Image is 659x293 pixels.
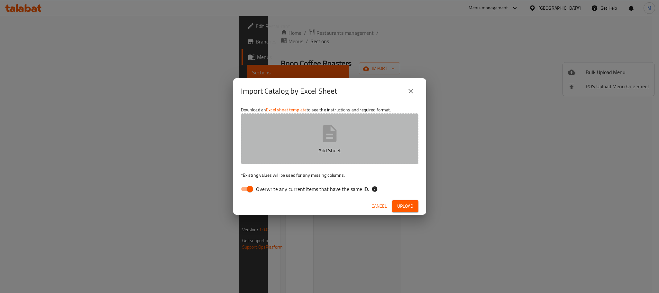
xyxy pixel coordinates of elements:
[256,185,369,193] span: Overwrite any current items that have the same ID.
[397,202,413,210] span: Upload
[233,104,426,197] div: Download an to see the instructions and required format.
[251,146,408,154] p: Add Sheet
[241,172,418,178] p: Existing values will be used for any missing columns.
[241,113,418,164] button: Add Sheet
[266,106,307,114] a: Excel sheet template
[371,202,387,210] span: Cancel
[241,86,337,96] h2: Import Catalog by Excel Sheet
[403,83,418,99] button: close
[371,186,378,192] svg: If the overwrite option isn't selected, then the items that match an existing ID will be ignored ...
[369,200,389,212] button: Cancel
[392,200,418,212] button: Upload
